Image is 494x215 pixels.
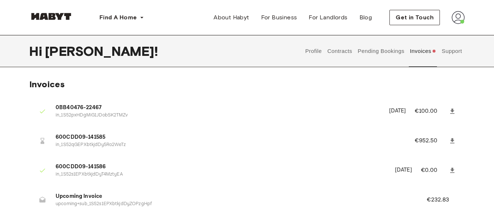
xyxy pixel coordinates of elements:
[56,133,397,142] span: 600CDD09-141585
[441,35,463,67] button: Support
[261,13,297,22] span: For Business
[421,166,447,175] p: €0.00
[452,11,465,24] img: avatar
[255,10,303,25] a: For Business
[29,13,73,20] img: Habyt
[56,142,397,149] p: in_1S52qGEPXbtkjdDy5Ro2WeTz
[56,112,380,119] p: in_1S52pxHDgMiG1JDobSK2TMZv
[303,10,353,25] a: For Landlords
[56,163,386,171] span: 600CDD09-141586
[56,192,409,201] span: Upcoming Invoice
[214,13,249,22] span: About Habyt
[354,10,378,25] a: Blog
[389,107,406,115] p: [DATE]
[389,10,440,25] button: Get in Touch
[396,13,434,22] span: Get in Touch
[359,13,372,22] span: Blog
[56,201,409,208] p: upcoming+sub_1S52s1EPXbtkjdDyZOPzgHpf
[309,13,347,22] span: For Landlords
[327,35,353,67] button: Contracts
[56,171,386,178] p: in_1S52s1EPXbtkjdDyT4MztyEA
[302,35,465,67] div: user profile tabs
[415,137,447,145] p: €952.50
[56,104,380,112] span: 0BB40476-22467
[357,35,406,67] button: Pending Bookings
[208,10,255,25] a: About Habyt
[94,10,150,25] button: Find A Home
[29,79,65,89] span: Invoices
[409,35,437,67] button: Invoices
[29,43,45,59] span: Hi
[395,166,412,174] p: [DATE]
[304,35,323,67] button: Profile
[415,107,447,116] p: €100.00
[45,43,158,59] span: [PERSON_NAME] !
[427,196,459,204] p: €232.83
[99,13,137,22] span: Find A Home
